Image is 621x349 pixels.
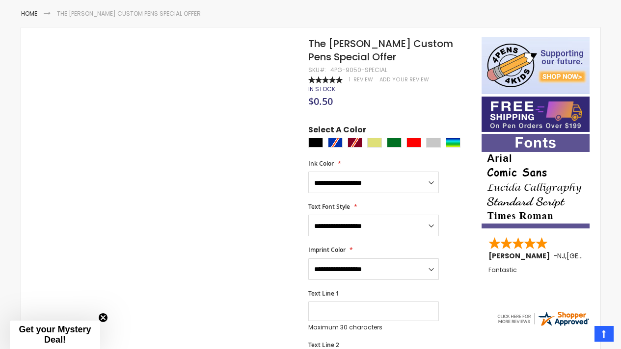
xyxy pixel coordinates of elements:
span: $0.50 [308,95,333,108]
span: Text Line 1 [308,289,339,298]
div: 4PG-9050-SPECIAL [330,66,387,74]
span: Get your Mystery Deal! [19,324,91,345]
div: 100% [308,76,343,83]
span: In stock [308,85,335,93]
a: 1 Review [349,76,375,83]
img: 4pens.com widget logo [496,310,590,327]
span: The [PERSON_NAME] Custom Pens Special Offer [308,37,453,64]
button: Close teaser [98,313,108,323]
span: [PERSON_NAME] [488,251,553,261]
a: Add Your Review [379,76,429,83]
div: Assorted [446,138,460,148]
span: Ink Color [308,159,334,168]
div: Black [308,138,323,148]
a: Top [594,326,614,342]
span: Select A Color [308,125,366,138]
strong: SKU [308,66,326,74]
img: font-personalization-examples [482,134,590,228]
img: Free shipping on orders over $199 [482,97,590,132]
div: Green [387,138,402,148]
li: The [PERSON_NAME] Custom Pens Special Offer [57,10,201,18]
div: Availability [308,85,335,93]
span: 1 [349,76,351,83]
div: Fantastic [488,267,584,288]
span: Text Font Style [308,202,350,211]
div: Silver [426,138,441,148]
span: NJ [557,251,565,261]
div: Red [406,138,421,148]
a: Home [21,9,37,18]
span: Review [353,76,373,83]
img: 4pens 4 kids [482,37,590,94]
p: Maximum 30 characters [308,324,439,331]
span: Text Line 2 [308,341,339,349]
div: Gold [367,138,382,148]
a: 4pens.com certificate URL [496,321,590,329]
span: Imprint Color [308,246,346,254]
div: Get your Mystery Deal!Close teaser [10,321,100,349]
